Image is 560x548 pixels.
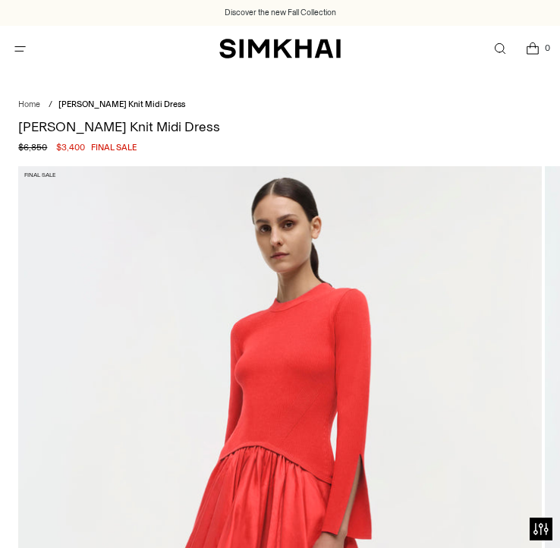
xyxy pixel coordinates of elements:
[517,33,548,65] a: Open cart modal
[484,33,515,65] a: Open search modal
[49,99,52,112] div: /
[5,33,36,65] button: Open menu modal
[18,121,541,134] h1: [PERSON_NAME] Knit Midi Dress
[56,140,85,154] span: $3,400
[225,7,336,19] a: Discover the new Fall Collection
[58,99,185,109] span: [PERSON_NAME] Knit Midi Dress
[18,99,541,112] nav: breadcrumbs
[219,38,341,60] a: SIMKHAI
[540,41,554,55] span: 0
[18,99,40,109] a: Home
[18,140,47,154] s: $6,850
